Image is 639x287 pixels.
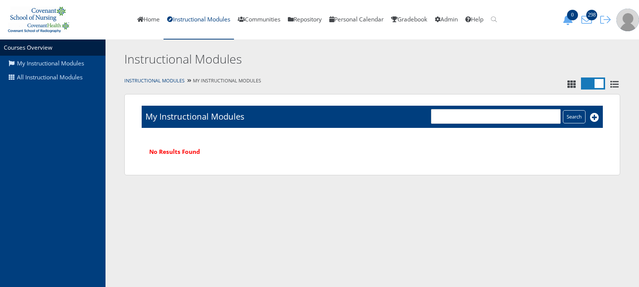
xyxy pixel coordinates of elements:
a: Courses Overview [4,44,52,52]
h1: My Instructional Modules [145,111,244,122]
div: My Instructional Modules [105,76,639,87]
input: Search [563,110,585,123]
span: 0 [567,10,578,20]
i: Tile [566,80,577,88]
i: List [609,80,620,88]
button: 298 [579,14,598,25]
img: user-profile-default-picture.png [616,9,639,31]
a: Instructional Modules [124,77,185,84]
h2: Instructional Modules [124,51,511,68]
span: 298 [586,10,597,20]
a: 298 [579,15,598,23]
a: 0 [560,15,579,23]
i: Add New [590,113,599,122]
div: No Results Found [142,140,603,164]
button: 0 [560,14,579,25]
